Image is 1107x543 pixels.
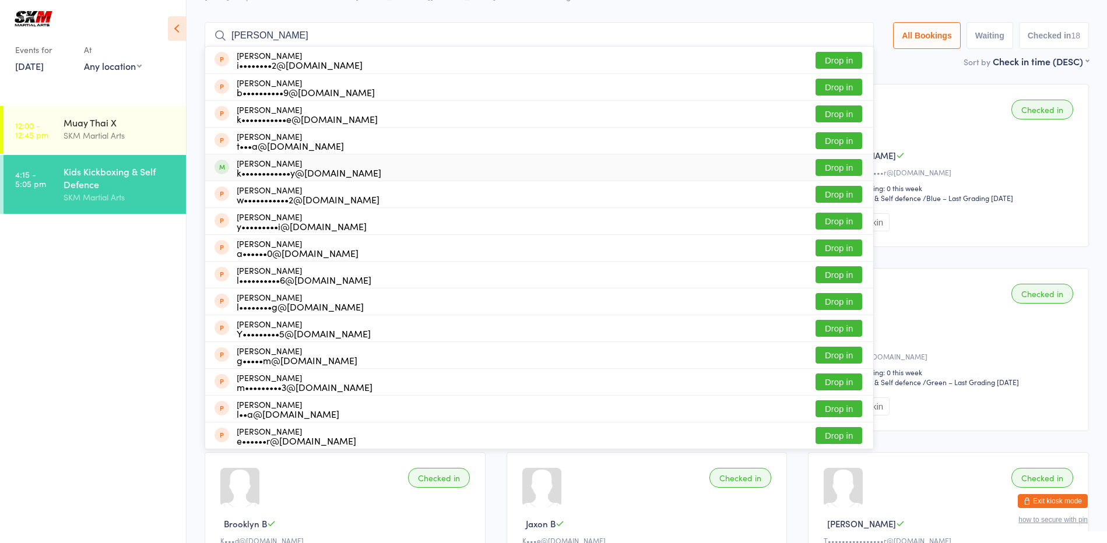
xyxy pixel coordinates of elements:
label: Sort by [964,56,990,68]
div: l••a@[DOMAIN_NAME] [237,409,339,418]
div: l••••••••g@[DOMAIN_NAME] [237,302,364,311]
div: l••••••••••6@[DOMAIN_NAME] [237,275,371,284]
span: [PERSON_NAME] [827,517,896,530]
div: Checked in [1011,284,1073,304]
div: [PERSON_NAME] [237,319,371,338]
div: [PERSON_NAME] [237,105,378,124]
button: Drop in [816,400,862,417]
div: w•••••••••••2@[DOMAIN_NAME] [237,195,379,204]
button: Drop in [816,52,862,69]
a: [DATE] [15,59,44,72]
button: All Bookings [893,22,961,49]
div: i••••••••2@[DOMAIN_NAME] [237,60,363,69]
div: 18 [1071,31,1080,40]
div: y•••••••••i@[DOMAIN_NAME] [237,221,367,231]
button: how to secure with pin [1018,516,1088,524]
button: Drop in [816,320,862,337]
div: m•••••••••3@[DOMAIN_NAME] [237,382,372,392]
span: / Blue – Last Grading [DATE] [923,193,1013,203]
button: Drop in [816,293,862,310]
div: [PERSON_NAME] [237,132,344,150]
div: Classes Remaining: 0 this week [824,367,1077,377]
div: Checked in [1011,100,1073,119]
div: Check in time (DESC) [993,55,1089,68]
input: Search [205,22,874,49]
button: Drop in [816,239,862,256]
div: Any location [84,59,142,72]
div: Muay Thai X [64,116,176,129]
button: Drop in [816,427,862,444]
div: Checked in [1011,468,1073,488]
button: Drop in [816,347,862,364]
div: [PERSON_NAME] [237,266,371,284]
time: 4:15 - 5:05 pm [15,170,46,188]
div: At [84,40,142,59]
div: g••••••••••••••••r@[DOMAIN_NAME] [824,167,1077,177]
span: Jaxon B [526,517,556,530]
button: Waiting [967,22,1013,49]
button: Drop in [816,159,862,176]
button: Drop in [816,79,862,96]
div: [PERSON_NAME] [237,185,379,204]
div: e••••••r@[DOMAIN_NAME] [237,436,356,445]
button: Drop in [816,266,862,283]
div: t•••a@[DOMAIN_NAME] [237,141,344,150]
div: [PERSON_NAME] [237,426,356,445]
div: Classes Remaining: 0 this week [824,183,1077,193]
div: Checked in [709,468,771,488]
button: Exit kiosk mode [1018,494,1088,508]
div: Kids Kickboxing & Self defence [824,193,921,203]
a: 12:00 -12:45 pmMuay Thai XSKM Martial Arts [3,106,186,154]
img: SKM Martial Arts [12,9,55,29]
time: 12:00 - 12:45 pm [15,121,48,139]
button: Drop in [816,186,862,203]
div: k•••••••••••e@[DOMAIN_NAME] [237,114,378,124]
a: 4:15 -5:05 pmKids Kickboxing & Self DefenceSKM Martial Arts [3,155,186,214]
div: Checked in [408,468,470,488]
div: [PERSON_NAME] [237,239,359,258]
div: [PERSON_NAME] [237,292,364,311]
div: Kids Kickboxing & Self defence [824,377,921,387]
div: [PERSON_NAME] [237,158,381,177]
div: g•••••m@[DOMAIN_NAME] [237,355,357,365]
div: a••••••0@[DOMAIN_NAME] [237,248,359,258]
div: Events for [15,40,72,59]
div: Y•••••••••5@[DOMAIN_NAME] [237,329,371,338]
div: [PERSON_NAME] [237,78,375,97]
div: b••••••••••9@[DOMAIN_NAME] [237,87,375,97]
button: Checked in18 [1019,22,1089,49]
div: SKM Martial Arts [64,129,176,142]
div: [PERSON_NAME] [237,400,339,418]
button: Drop in [816,105,862,122]
span: / Green – Last Grading [DATE] [923,377,1019,387]
div: k••••••••••••y@[DOMAIN_NAME] [237,168,381,177]
div: Kids Kickboxing & Self Defence [64,165,176,191]
span: Brooklyn B [224,517,267,530]
div: [PERSON_NAME] [237,373,372,392]
button: Drop in [816,213,862,230]
div: [PERSON_NAME] [237,51,363,69]
button: Drop in [816,132,862,149]
div: c•••••••••5@[DOMAIN_NAME] [824,351,1077,361]
div: [PERSON_NAME] [237,212,367,231]
div: SKM Martial Arts [64,191,176,204]
button: Drop in [816,373,862,390]
div: [PERSON_NAME] [237,346,357,365]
